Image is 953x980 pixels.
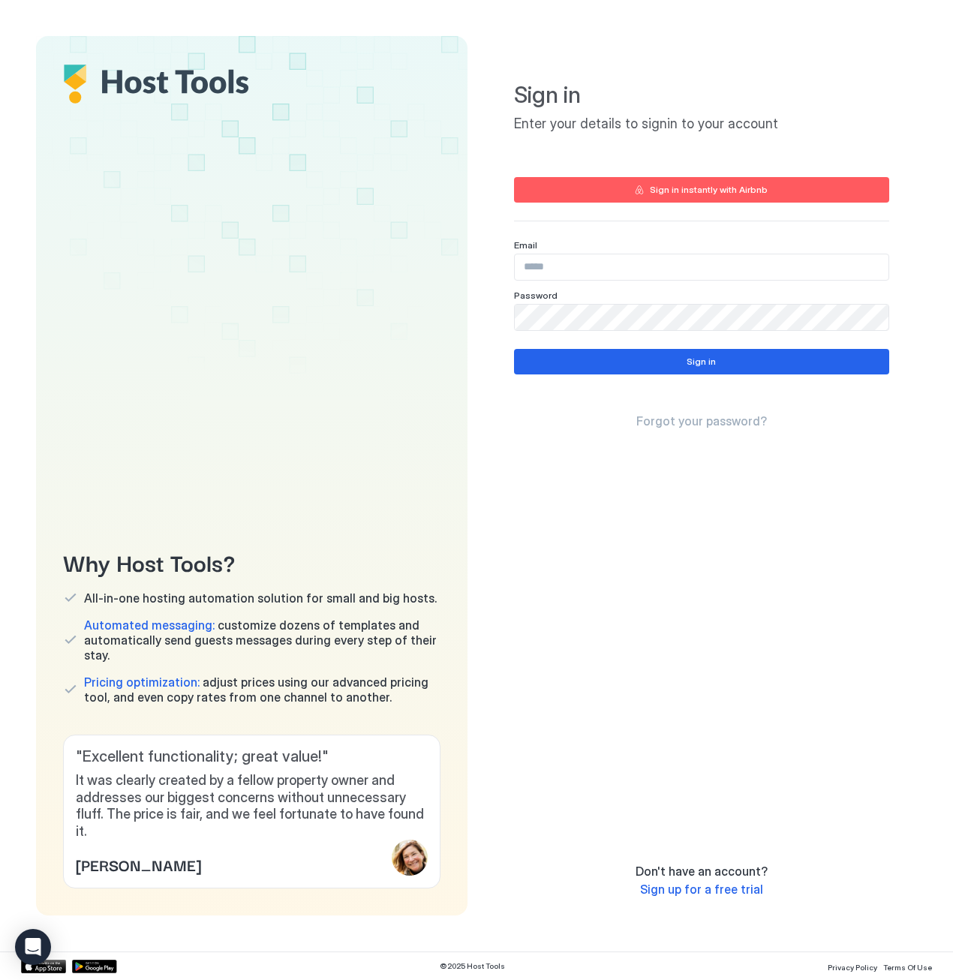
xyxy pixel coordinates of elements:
span: Forgot your password? [636,413,767,428]
a: Privacy Policy [828,958,877,974]
span: Enter your details to signin to your account [514,116,889,133]
div: profile [392,840,428,876]
button: Sign in [514,349,889,374]
button: Sign in instantly with Airbnb [514,177,889,203]
span: customize dozens of templates and automatically send guests messages during every step of their s... [84,618,440,663]
span: Don't have an account? [636,864,768,879]
div: Open Intercom Messenger [15,929,51,965]
span: [PERSON_NAME] [76,853,201,876]
input: Input Field [515,305,888,330]
a: Sign up for a free trial [640,882,763,897]
input: Input Field [515,254,888,280]
span: Pricing optimization: [84,675,200,690]
span: Sign in [514,81,889,110]
span: Password [514,290,558,301]
span: © 2025 Host Tools [440,961,505,971]
span: " Excellent functionality; great value! " [76,747,428,766]
a: Forgot your password? [636,413,767,429]
span: Automated messaging: [84,618,215,633]
div: Sign in [687,355,716,368]
span: adjust prices using our advanced pricing tool, and even copy rates from one channel to another. [84,675,440,705]
span: Email [514,239,537,251]
span: Why Host Tools? [63,545,440,579]
a: Terms Of Use [883,958,932,974]
a: App Store [21,960,66,973]
span: All-in-one hosting automation solution for small and big hosts. [84,591,437,606]
div: Sign in instantly with Airbnb [650,183,768,197]
span: Privacy Policy [828,963,877,972]
a: Google Play Store [72,960,117,973]
span: Terms Of Use [883,963,932,972]
span: It was clearly created by a fellow property owner and addresses our biggest concerns without unne... [76,772,428,840]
